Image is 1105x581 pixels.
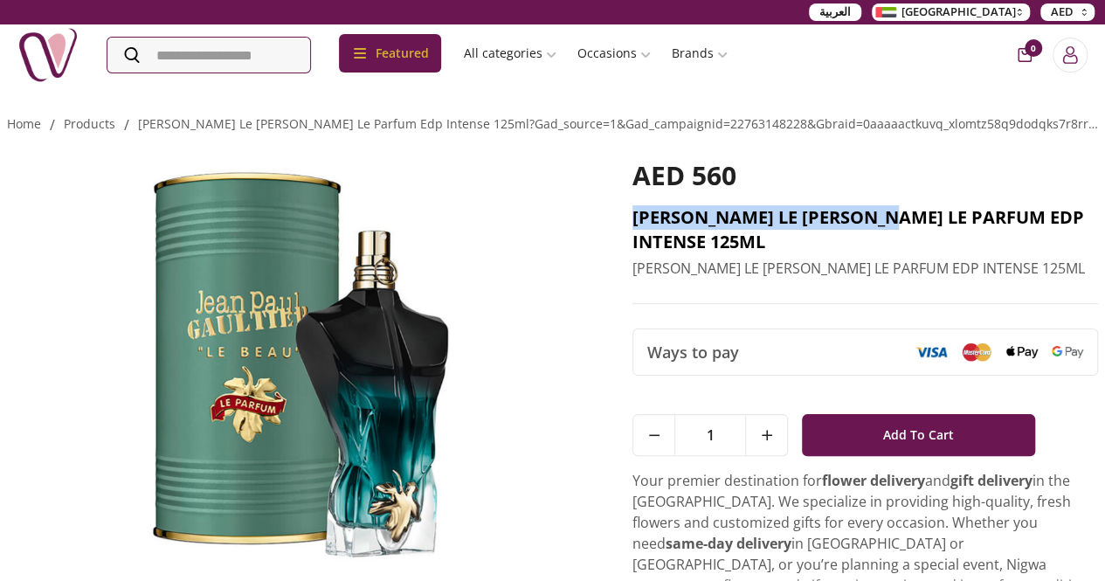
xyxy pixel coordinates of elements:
input: Search [107,38,310,73]
img: Visa [915,346,947,358]
a: All categories [453,38,567,69]
button: Add To Cart [802,414,1034,456]
img: Arabic_dztd3n.png [875,7,896,17]
img: JEAN PAUL GAULTIER LE BEAU LE PARFUM EDP INTENSE 125ML [7,160,591,565]
span: AED 560 [632,157,736,193]
li: / [124,114,129,135]
p: [PERSON_NAME] LE [PERSON_NAME] LE PARFUM EDP INTENSE 125ML [632,258,1098,279]
li: / [50,114,55,135]
div: Featured [339,34,441,73]
button: AED [1040,3,1095,21]
span: [GEOGRAPHIC_DATA] [901,3,1016,21]
span: 1 [675,415,745,455]
a: products [64,115,115,132]
strong: same-day delivery [666,534,791,553]
a: Brands [661,38,738,69]
a: Home [7,115,41,132]
strong: flower delivery [822,471,925,490]
img: Apple Pay [1006,346,1038,359]
a: Occasions [567,38,661,69]
h2: [PERSON_NAME] LE [PERSON_NAME] LE PARFUM EDP INTENSE 125ML [632,205,1098,254]
span: AED [1051,3,1074,21]
span: Ways to pay [647,340,739,364]
button: [GEOGRAPHIC_DATA] [872,3,1030,21]
img: Nigwa-uae-gifts [17,24,79,86]
strong: gift delivery [950,471,1032,490]
span: 0 [1025,39,1042,57]
button: cart-button [1018,48,1032,62]
img: Google Pay [1052,346,1083,358]
span: Add To Cart [883,419,954,451]
img: Mastercard [961,342,992,361]
span: العربية [819,3,851,21]
button: Login [1053,38,1088,73]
